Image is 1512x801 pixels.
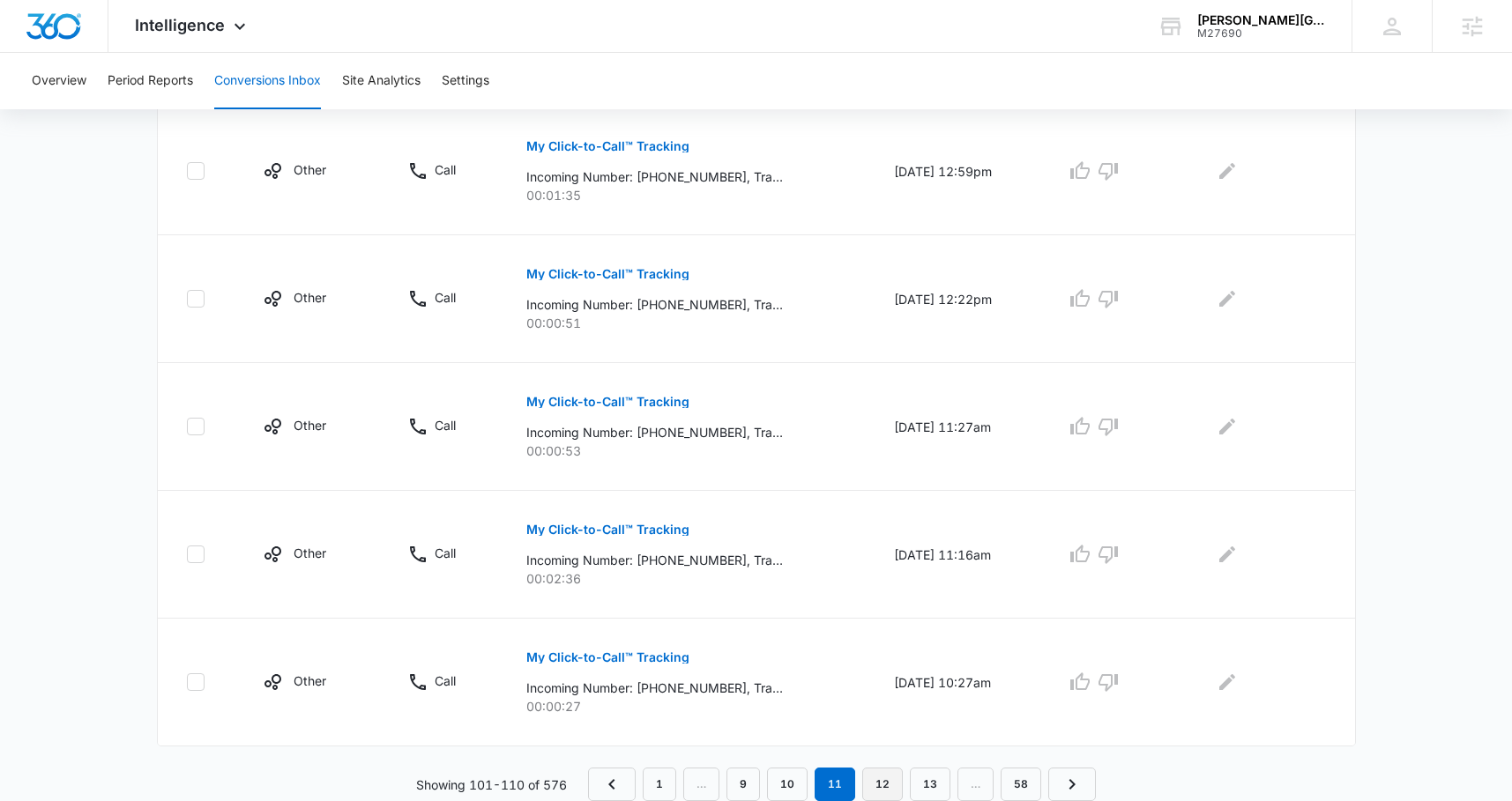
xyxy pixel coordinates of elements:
[873,619,1045,746] td: [DATE] 10:27am
[435,288,456,307] p: Call
[526,167,783,186] p: Incoming Number: [PHONE_NUMBER], Tracking Number: [PHONE_NUMBER], Ring To: [PHONE_NUMBER], Caller...
[588,768,636,801] a: Previous Page
[873,108,1045,235] td: [DATE] 12:59pm
[526,636,689,679] button: My Click-to-Call™ Tracking
[643,768,676,801] a: Page 1
[526,268,689,280] p: My Click-to-Call™ Tracking
[1213,540,1241,568] button: Edit Comments
[294,544,326,562] p: Other
[873,491,1045,619] td: [DATE] 11:16am
[526,441,852,460] p: 00:00:53
[526,523,689,536] p: My Click-to-Call™ Tracking
[435,544,456,562] p: Call
[526,423,783,441] p: Incoming Number: [PHONE_NUMBER], Tracking Number: [PHONE_NUMBER], Ring To: [PHONE_NUMBER], Caller...
[815,768,855,801] em: 11
[1213,157,1241,185] button: Edit Comments
[435,416,456,434] p: Call
[1001,768,1041,801] a: Page 58
[910,768,950,801] a: Page 13
[294,288,326,307] p: Other
[526,140,689,152] p: My Click-to-Call™ Tracking
[342,53,421,109] button: Site Analytics
[108,53,193,109] button: Period Reports
[526,381,689,423] button: My Click-to-Call™ Tracking
[135,16,225,34] span: Intelligence
[526,679,783,697] p: Incoming Number: [PHONE_NUMBER], Tracking Number: [PHONE_NUMBER], Ring To: [PHONE_NUMBER], Caller...
[873,235,1045,363] td: [DATE] 12:22pm
[1213,668,1241,696] button: Edit Comments
[726,768,760,801] a: Page 9
[862,768,903,801] a: Page 12
[588,768,1096,801] nav: Pagination
[1197,27,1326,40] div: account id
[214,53,321,109] button: Conversions Inbox
[1213,285,1241,313] button: Edit Comments
[767,768,808,801] a: Page 10
[1213,412,1241,441] button: Edit Comments
[1197,13,1326,27] div: account name
[435,671,456,690] p: Call
[526,569,852,588] p: 00:02:36
[526,253,689,295] button: My Click-to-Call™ Tracking
[435,160,456,179] p: Call
[526,697,852,716] p: 00:00:27
[294,671,326,690] p: Other
[442,53,489,109] button: Settings
[526,295,783,314] p: Incoming Number: [PHONE_NUMBER], Tracking Number: [PHONE_NUMBER], Ring To: [PHONE_NUMBER], Caller...
[526,651,689,664] p: My Click-to-Call™ Tracking
[526,314,852,332] p: 00:00:51
[526,508,689,551] button: My Click-to-Call™ Tracking
[526,186,852,204] p: 00:01:35
[526,551,783,569] p: Incoming Number: [PHONE_NUMBER], Tracking Number: [PHONE_NUMBER], Ring To: [PHONE_NUMBER], Caller...
[526,125,689,167] button: My Click-to-Call™ Tracking
[526,396,689,408] p: My Click-to-Call™ Tracking
[32,53,86,109] button: Overview
[294,416,326,434] p: Other
[873,363,1045,491] td: [DATE] 11:27am
[294,160,326,179] p: Other
[1048,768,1096,801] a: Next Page
[416,775,567,794] p: Showing 101-110 of 576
